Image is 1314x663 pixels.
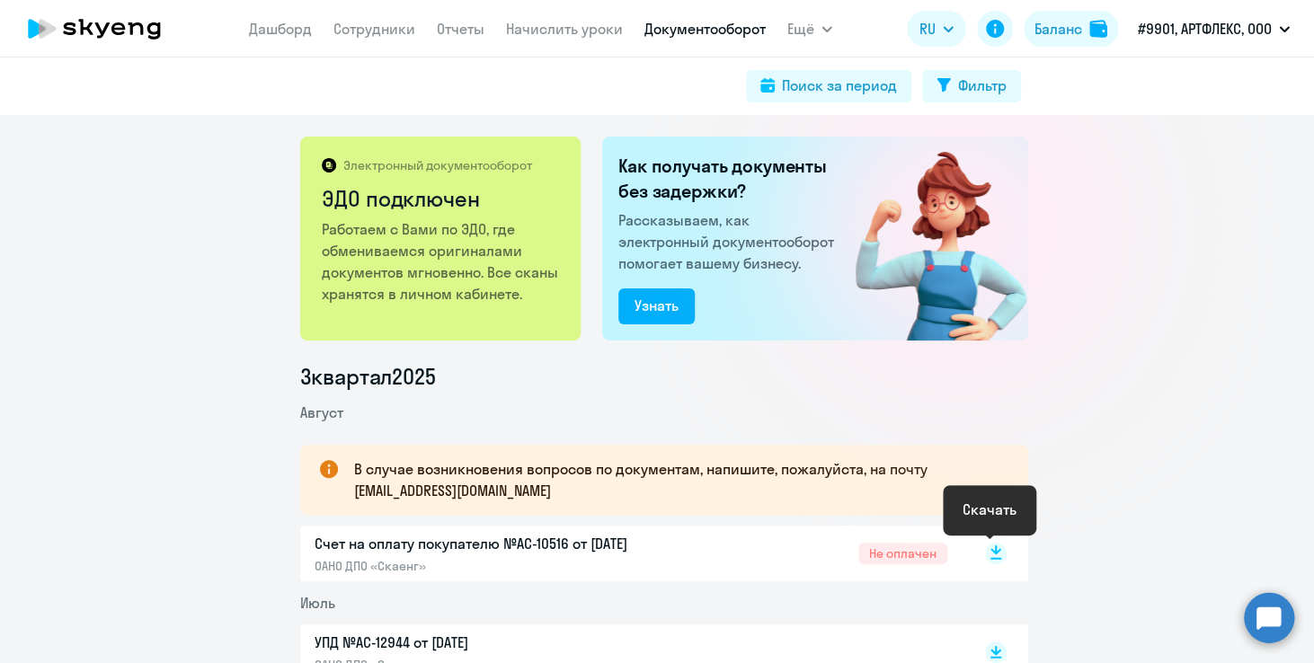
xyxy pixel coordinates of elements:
[354,458,996,501] p: В случае возникновения вопросов по документам, напишите, пожалуйста, на почту [EMAIL_ADDRESS][DOM...
[300,403,343,421] span: Август
[919,18,936,40] span: RU
[635,295,679,316] div: Узнать
[1089,20,1107,38] img: balance
[437,20,484,38] a: Отчеты
[963,499,1017,520] div: Скачать
[907,11,966,47] button: RU
[1034,18,1082,40] div: Баланс
[322,184,562,213] h2: ЭДО подключен
[1129,7,1299,50] button: #9901, АРТФЛЕКС, ООО
[787,11,832,47] button: Ещё
[958,75,1007,96] div: Фильтр
[315,533,947,574] a: Счет на оплату покупателю №AC-10516 от [DATE]ОАНО ДПО «Скаенг»Не оплачен
[922,70,1021,102] button: Фильтр
[618,209,841,274] p: Рассказываем, как электронный документооборот помогает вашему бизнесу.
[315,632,692,653] p: УПД №AC-12944 от [DATE]
[746,70,911,102] button: Поиск за период
[315,558,692,574] p: ОАНО ДПО «Скаенг»
[333,20,415,38] a: Сотрудники
[343,157,532,173] p: Электронный документооборот
[506,20,623,38] a: Начислить уроки
[618,154,841,204] h2: Как получать документы без задержки?
[1024,11,1118,47] button: Балансbalance
[300,362,1028,391] li: 3 квартал 2025
[787,18,814,40] span: Ещё
[249,20,312,38] a: Дашборд
[858,543,947,564] span: Не оплачен
[300,594,335,612] span: Июль
[826,137,1028,340] img: connected
[315,533,692,554] p: Счет на оплату покупателю №AC-10516 от [DATE]
[1138,18,1272,40] p: #9901, АРТФЛЕКС, ООО
[618,288,695,324] button: Узнать
[322,218,562,305] p: Работаем с Вами по ЭДО, где обмениваемся оригиналами документов мгновенно. Все сканы хранятся в л...
[644,20,766,38] a: Документооборот
[782,75,897,96] div: Поиск за период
